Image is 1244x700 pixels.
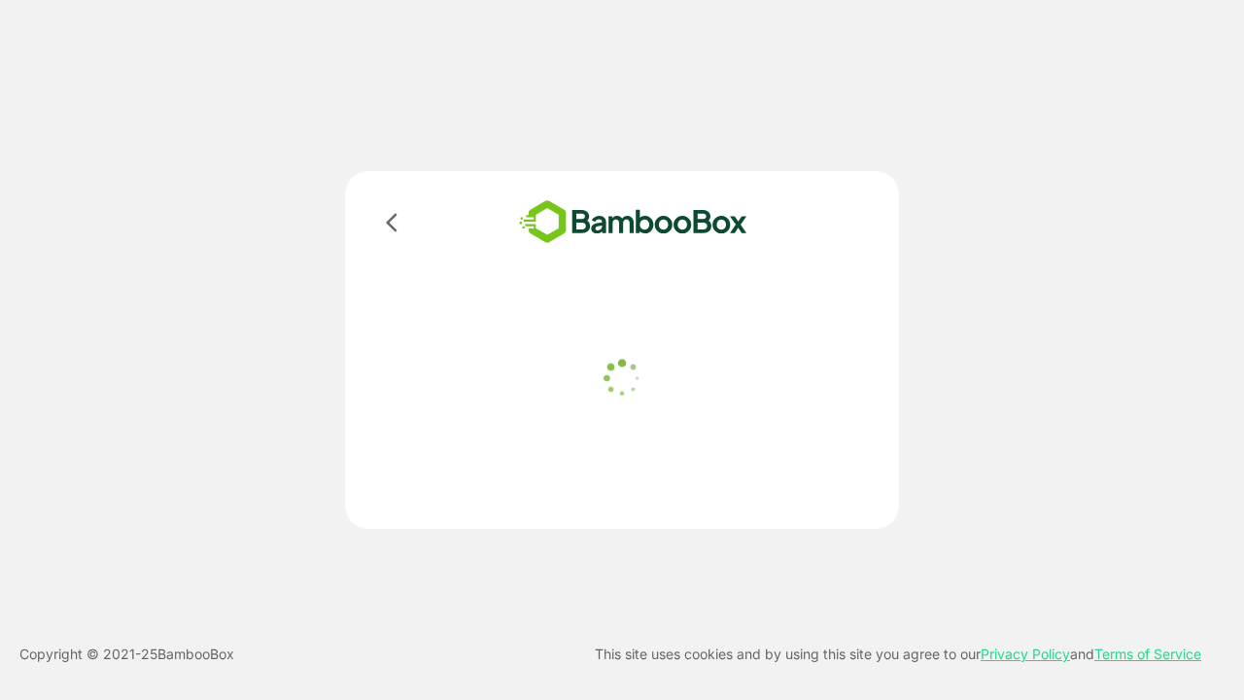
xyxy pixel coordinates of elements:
img: bamboobox [491,194,776,250]
img: loader [598,354,646,402]
p: This site uses cookies and by using this site you agree to our and [595,643,1201,666]
a: Terms of Service [1094,646,1201,662]
p: Copyright © 2021- 25 BambooBox [19,643,234,666]
a: Privacy Policy [981,646,1070,662]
